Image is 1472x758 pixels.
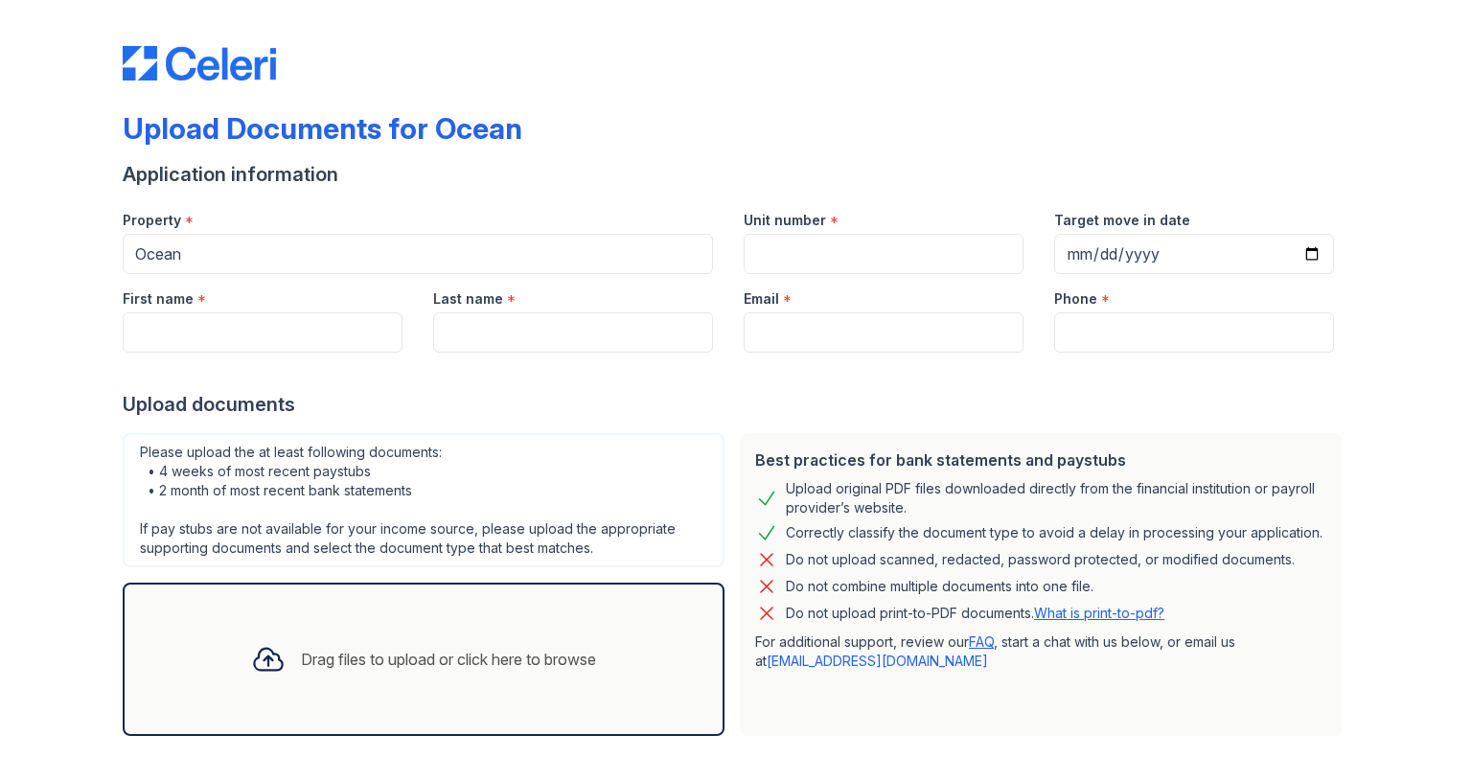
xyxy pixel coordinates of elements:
label: Target move in date [1054,211,1190,230]
label: Unit number [744,211,826,230]
img: CE_Logo_Blue-a8612792a0a2168367f1c8372b55b34899dd931a85d93a1a3d3e32e68fde9ad4.png [123,46,276,80]
a: FAQ [969,633,994,650]
p: Do not upload print-to-PDF documents. [786,604,1164,623]
div: Do not combine multiple documents into one file. [786,575,1093,598]
div: Application information [123,161,1349,188]
label: Property [123,211,181,230]
label: Email [744,289,779,309]
div: Upload documents [123,391,1349,418]
a: What is print-to-pdf? [1034,605,1164,621]
div: Best practices for bank statements and paystubs [755,448,1326,471]
div: Correctly classify the document type to avoid a delay in processing your application. [786,521,1322,544]
label: Last name [433,289,503,309]
div: Upload Documents for Ocean [123,111,522,146]
div: Drag files to upload or click here to browse [301,648,596,671]
a: [EMAIL_ADDRESS][DOMAIN_NAME] [767,653,988,669]
div: Upload original PDF files downloaded directly from the financial institution or payroll provider’... [786,479,1326,517]
div: Please upload the at least following documents: • 4 weeks of most recent paystubs • 2 month of mo... [123,433,724,567]
p: For additional support, review our , start a chat with us below, or email us at [755,632,1326,671]
label: Phone [1054,289,1097,309]
label: First name [123,289,194,309]
div: Do not upload scanned, redacted, password protected, or modified documents. [786,548,1295,571]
